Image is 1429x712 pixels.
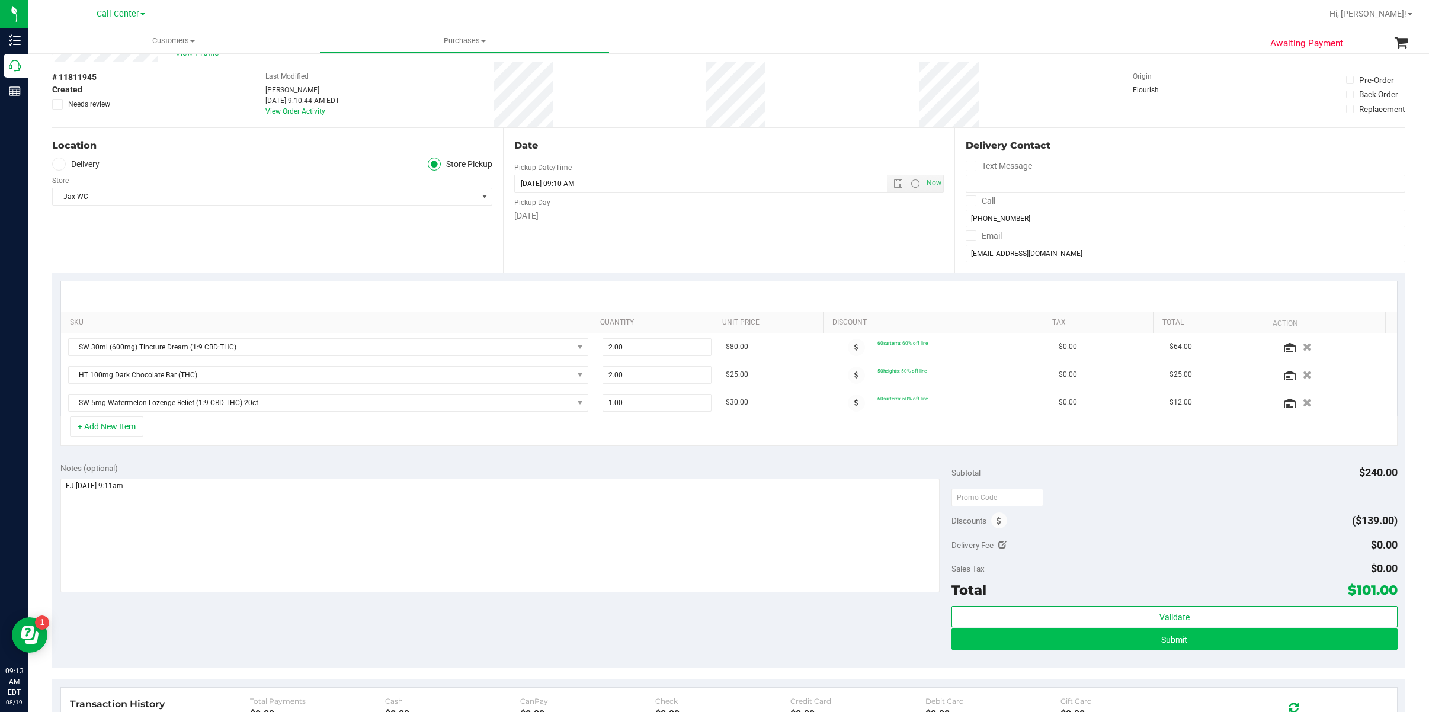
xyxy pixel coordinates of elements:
[52,71,97,84] span: # 11811945
[9,60,21,72] inline-svg: Call Center
[726,369,748,380] span: $25.00
[265,95,339,106] div: [DATE] 9:10:44 AM EDT
[1159,612,1190,622] span: Validate
[1359,103,1405,115] div: Replacement
[68,394,588,412] span: NO DATA FOUND
[265,107,325,116] a: View Order Activity
[70,416,143,437] button: + Add New Item
[1371,562,1398,575] span: $0.00
[1052,318,1148,328] a: Tax
[1352,514,1398,527] span: ($139.00)
[1060,697,1196,705] div: Gift Card
[726,341,748,352] span: $80.00
[1371,538,1398,551] span: $0.00
[722,318,818,328] a: Unit Price
[514,197,550,208] label: Pickup Day
[9,85,21,97] inline-svg: Reports
[603,339,711,355] input: 2.00
[925,697,1060,705] div: Debit Card
[1059,341,1077,352] span: $0.00
[265,85,339,95] div: [PERSON_NAME]
[520,697,655,705] div: CanPay
[1359,74,1394,86] div: Pre-Order
[53,188,477,205] span: Jax WC
[60,463,118,473] span: Notes (optional)
[966,193,995,210] label: Call
[385,697,520,705] div: Cash
[951,628,1397,650] button: Submit
[951,489,1043,506] input: Promo Code
[70,318,586,328] a: SKU
[1329,9,1406,18] span: Hi, [PERSON_NAME]!
[603,395,711,411] input: 1.00
[1059,369,1077,380] span: $0.00
[1170,369,1192,380] span: $25.00
[514,139,943,153] div: Date
[69,367,573,383] span: HT 100mg Dark Chocolate Bar (THC)
[726,397,748,408] span: $30.00
[28,28,319,53] a: Customers
[1359,88,1398,100] div: Back Order
[35,615,49,630] iframe: Resource center unread badge
[52,139,492,153] div: Location
[477,188,492,205] span: select
[250,697,385,705] div: Total Payments
[998,541,1007,549] i: Edit Delivery Fee
[966,139,1405,153] div: Delivery Contact
[320,36,610,46] span: Purchases
[1133,85,1192,95] div: Flourish
[877,368,927,374] span: 50heights: 50% off line
[68,366,588,384] span: NO DATA FOUND
[1359,466,1398,479] span: $240.00
[951,582,986,598] span: Total
[951,564,985,573] span: Sales Tax
[1270,37,1343,50] span: Awaiting Payment
[9,34,21,46] inline-svg: Inventory
[877,340,928,346] span: 60surterra: 60% off line
[887,179,908,188] span: Open the date view
[319,28,610,53] a: Purchases
[52,175,69,186] label: Store
[1170,397,1192,408] span: $12.00
[1162,318,1258,328] a: Total
[951,540,994,550] span: Delivery Fee
[1170,341,1192,352] span: $64.00
[68,338,588,356] span: NO DATA FOUND
[1059,397,1077,408] span: $0.00
[12,617,47,653] iframe: Resource center
[97,9,139,19] span: Call Center
[951,468,981,477] span: Subtotal
[790,697,925,705] div: Credit Card
[1133,71,1152,82] label: Origin
[1161,635,1187,644] span: Submit
[514,162,572,173] label: Pickup Date/Time
[514,210,943,222] div: [DATE]
[428,158,493,171] label: Store Pickup
[966,158,1032,175] label: Text Message
[951,606,1397,627] button: Validate
[832,318,1039,328] a: Discount
[52,158,100,171] label: Delivery
[28,36,319,46] span: Customers
[68,99,110,110] span: Needs review
[600,318,709,328] a: Quantity
[1348,582,1398,598] span: $101.00
[966,210,1405,227] input: Format: (999) 999-9999
[877,396,928,402] span: 60surterra: 60% off line
[5,698,23,707] p: 08/19
[1263,312,1385,333] th: Action
[5,666,23,698] p: 09:13 AM EDT
[655,697,790,705] div: Check
[265,71,309,82] label: Last Modified
[52,84,82,96] span: Created
[924,175,944,192] span: Set Current date
[603,367,711,383] input: 2.00
[966,227,1002,245] label: Email
[951,510,986,531] span: Discounts
[69,395,573,411] span: SW 5mg Watermelon Lozenge Relief (1:9 CBD:THC) 20ct
[905,179,925,188] span: Open the time view
[966,175,1405,193] input: Format: (999) 999-9999
[69,339,573,355] span: SW 30ml (600mg) Tincture Dream (1:9 CBD:THC)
